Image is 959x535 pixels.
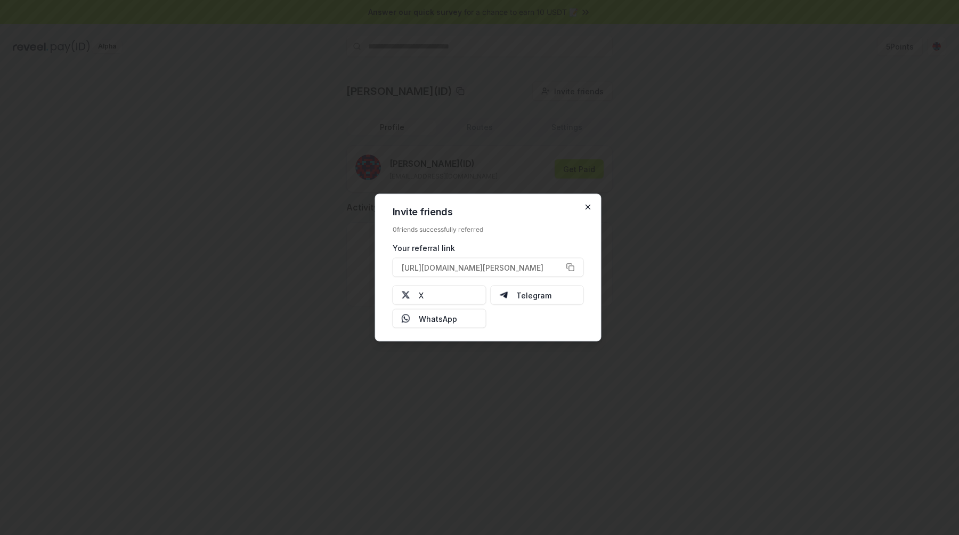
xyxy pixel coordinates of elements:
[402,262,543,273] span: [URL][DOMAIN_NAME][PERSON_NAME]
[393,309,486,328] button: WhatsApp
[490,286,584,305] button: Telegram
[499,291,508,299] img: Telegram
[393,242,584,254] div: Your referral link
[393,207,584,217] h2: Invite friends
[393,286,486,305] button: X
[393,258,584,277] button: [URL][DOMAIN_NAME][PERSON_NAME]
[393,225,584,234] div: 0 friends successfully referred
[402,314,410,323] img: Whatsapp
[402,291,410,299] img: X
